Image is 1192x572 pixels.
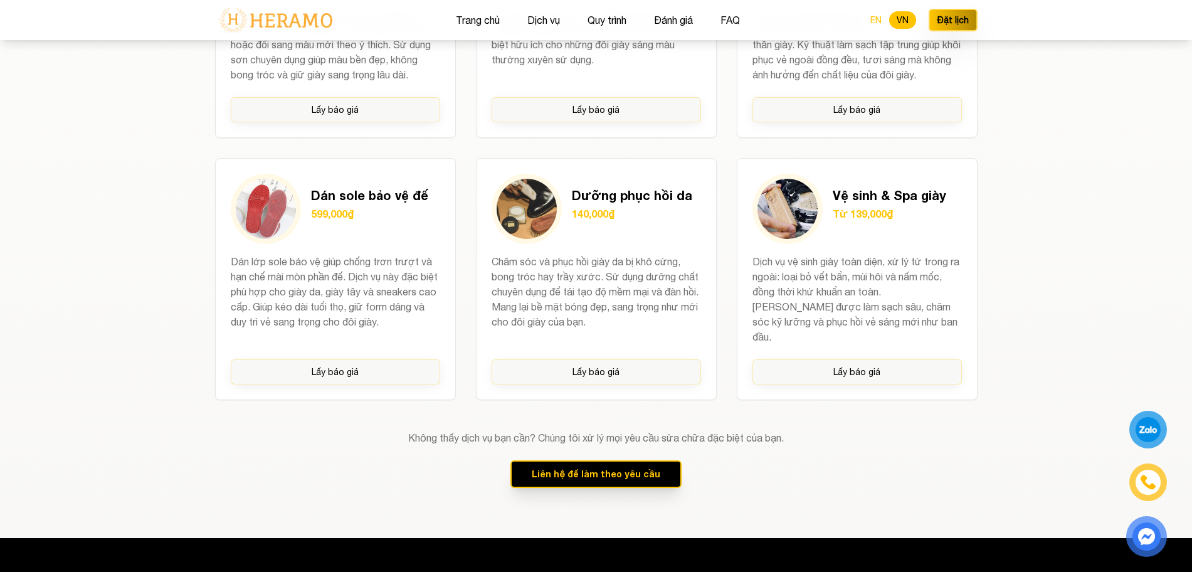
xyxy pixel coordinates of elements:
img: Vệ sinh & Spa giày [757,179,818,239]
p: 599,000₫ [311,206,428,221]
button: Liên hệ để làm theo yêu cầu [510,460,682,488]
p: Dịch vụ vệ sinh giày toàn diện, xử lý từ trong ra ngoài: loại bỏ vết bẩn, mùi hôi và nấm mốc, đồn... [752,254,962,344]
img: phone-icon [1141,475,1155,490]
p: Dịch vụ chuyên biệt để xử lý các vết ố vàng, vết bẩn lâu năm, cứng đầu bám trên bề mặt thân giày.... [752,7,962,82]
p: Chăm sóc và phục hồi giày da bị khô cứng, bong tróc hay trầy xước. Sử dụng dưỡng chất chuyên dụng... [492,254,701,344]
button: Quy trình [584,12,630,28]
button: Lấy báo giá [492,97,701,122]
button: Lấy báo giá [752,97,962,122]
a: phone-icon [1131,465,1166,500]
p: Lớp phủ chống nước và chống bám bẩn, ố vàng giúp giày luôn sạch sẽ, dễ lau chùi, đặc biệt hữu ích... [492,7,701,82]
p: Từ 139,000₫ [833,206,946,221]
button: Đặt lịch [929,9,978,31]
p: Dán lớp sole bảo vệ giúp chống trơn trượt và hạn chế mài mòn phần đế. Dịch vụ này đặc biệt phù hợ... [231,254,440,344]
button: VN [889,11,916,29]
h3: Dán sole bảo vệ đế [311,186,428,204]
p: Không thấy dịch vụ bạn cần? Chúng tôi xử lý mọi yêu cầu sửa chữa đặc biệt của bạn. [215,430,978,445]
button: Lấy báo giá [231,359,440,384]
img: Dưỡng phục hồi da [497,179,557,239]
p: 140,000₫ [572,206,692,221]
h3: Vệ sinh & Spa giày [833,186,946,204]
h3: Dưỡng phục hồi da [572,186,692,204]
p: Làm mới giày bạc màu, trầy xước bằng kỹ thuật sơn chuyên nghiệp. Có thể giữ màu gốc hoặc đổi sang... [231,7,440,82]
button: FAQ [717,12,744,28]
button: Trang chủ [452,12,504,28]
button: Đánh giá [650,12,697,28]
button: Dịch vụ [524,12,564,28]
img: logo-with-text.png [215,7,336,33]
img: Dán sole bảo vệ đế [236,179,296,239]
button: EN [863,11,889,29]
button: Lấy báo giá [231,97,440,122]
button: Lấy báo giá [492,359,701,384]
button: Lấy báo giá [752,359,962,384]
